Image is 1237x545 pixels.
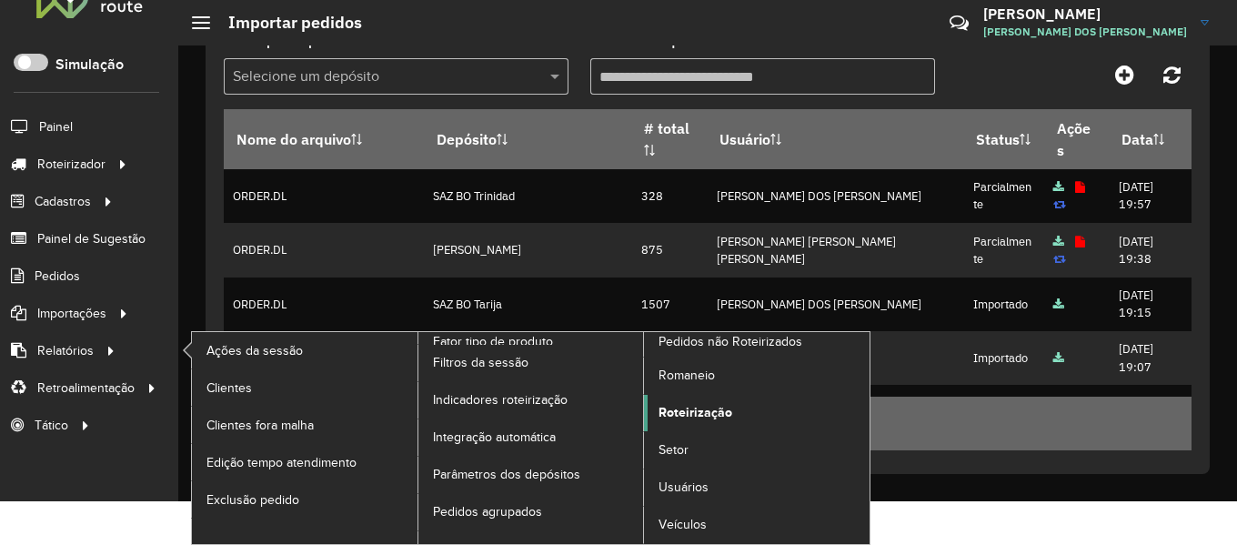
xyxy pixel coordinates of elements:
span: Indicadores roteirização [433,390,568,409]
a: Roteirização [644,395,870,431]
td: [DATE] 19:38 [1109,223,1191,277]
a: Arquivo completo [1053,234,1064,249]
td: [PERSON_NAME] [424,223,632,277]
td: 328 [632,169,708,223]
span: Pedidos [35,267,80,286]
a: Exibir log de erros [1075,179,1085,195]
a: Clientes fora malha [192,407,417,443]
a: Indicadores roteirização [418,382,644,419]
a: Arquivo completo [1053,179,1064,195]
th: Depósito [424,109,632,169]
td: [DATE] 19:57 [1109,169,1191,223]
a: Clientes [192,369,417,406]
a: Reimportar [1053,197,1066,212]
span: Integração automática [433,428,556,447]
th: Nome do arquivo [224,109,424,169]
span: [PERSON_NAME] DOS [PERSON_NAME] [983,24,1187,40]
span: Cadastros [35,192,91,211]
span: Filtros da sessão [433,353,528,372]
span: Relatórios [37,341,94,360]
span: Roteirização [659,403,732,422]
span: Fator tipo de produto [433,332,553,351]
span: Exclusão pedido [206,490,299,510]
td: Importado [963,385,1044,439]
span: Roteirizador [37,155,106,174]
span: Romaneio [659,366,715,385]
a: Contato Rápido [940,4,979,43]
label: Simulação [55,54,124,76]
span: Retroalimentação [37,378,135,398]
span: Parâmetros dos depósitos [433,465,580,484]
h2: Importar pedidos [210,13,362,33]
td: SAZ BO Trinidad [424,169,632,223]
td: 875 [632,223,708,277]
td: [PERSON_NAME] [PERSON_NAME] [PERSON_NAME] [708,223,964,277]
a: Setor [644,432,870,469]
span: Pedidos não Roteirizados [659,332,802,351]
a: Integração automática [418,419,644,456]
a: Filtros da sessão [418,345,644,381]
a: Arquivo completo [1053,297,1064,312]
td: [DATE] 19:05 [1109,385,1191,439]
td: Parcialmente [963,169,1044,223]
a: Arquivo completo [1053,350,1064,366]
th: # total [632,109,708,169]
th: Usuário [708,109,964,169]
td: [DATE] 19:07 [1109,331,1191,385]
span: Edição tempo atendimento [206,453,357,472]
h3: [PERSON_NAME] [983,5,1187,23]
span: Tático [35,416,68,435]
td: Importado [963,331,1044,385]
a: Usuários [644,469,870,506]
td: Parcialmente [963,223,1044,277]
span: Setor [659,440,689,459]
td: [PERSON_NAME] DOS [PERSON_NAME] [708,169,964,223]
span: Importações [37,304,106,323]
a: Reimportar [1053,251,1066,267]
th: Status [963,109,1044,169]
a: Edição tempo atendimento [192,444,417,480]
a: Exclusão pedido [192,481,417,518]
span: Ações da sessão [206,341,303,360]
a: Pedidos não Roteirizados [418,332,870,543]
td: ORDER.DL [224,278,424,331]
th: Data [1109,109,1191,169]
a: Parâmetros dos depósitos [418,457,644,493]
a: Ações da sessão [192,332,417,368]
td: 1507 [632,278,708,331]
span: Painel [39,117,73,136]
a: Exibir log de erros [1075,234,1085,249]
td: [DATE] 19:15 [1109,278,1191,331]
span: Usuários [659,478,709,497]
td: Importado [963,278,1044,331]
th: Ações [1044,109,1109,169]
span: Painel de Sugestão [37,229,146,248]
a: Fator tipo de produto [192,332,644,543]
a: Romaneio [644,358,870,394]
td: SAZ BO Tarija [424,278,632,331]
td: [PERSON_NAME] DOS [PERSON_NAME] [708,278,964,331]
td: ORDER.DL [224,223,424,277]
td: ORDER.DL [224,169,424,223]
span: Clientes fora malha [206,416,314,435]
span: Clientes [206,378,252,398]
